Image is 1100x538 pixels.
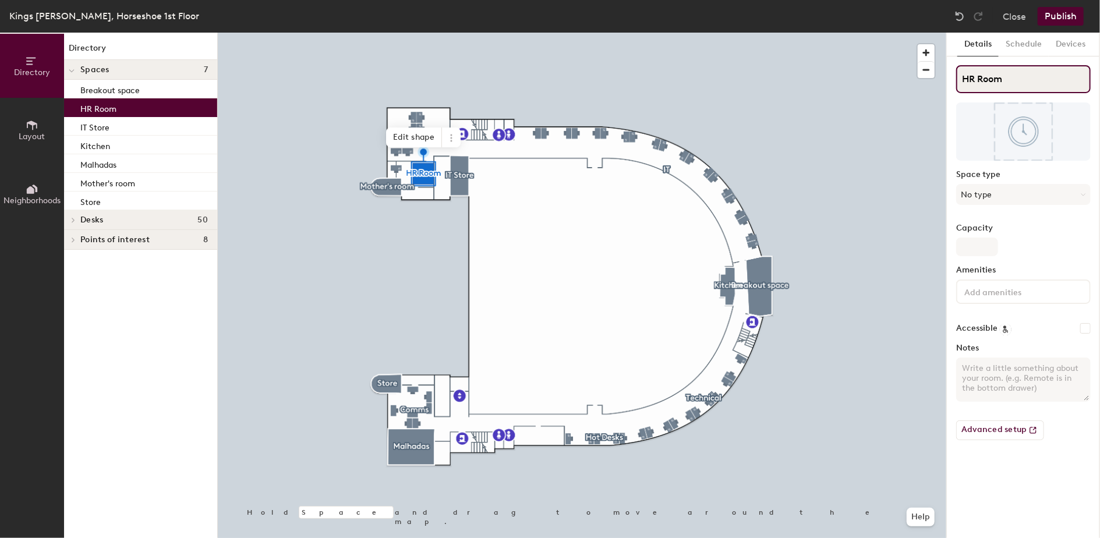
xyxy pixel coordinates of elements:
img: Redo [972,10,984,22]
button: Close [1003,7,1026,26]
p: Mother's room [80,175,135,189]
button: Details [957,33,999,56]
label: Amenities [956,266,1091,275]
span: Desks [80,215,103,225]
span: Spaces [80,65,109,75]
button: No type [956,184,1091,205]
button: Publish [1038,7,1084,26]
label: Accessible [956,324,998,333]
p: HR Room [80,101,116,114]
button: Advanced setup [956,420,1044,440]
button: Schedule [999,33,1049,56]
img: Undo [954,10,965,22]
span: Points of interest [80,235,150,245]
label: Notes [956,344,1091,353]
label: Space type [956,170,1091,179]
span: Neighborhoods [3,196,61,206]
span: 8 [203,235,208,245]
span: 7 [204,65,208,75]
p: Malhadas [80,157,116,170]
label: Capacity [956,224,1091,233]
p: Kitchen [80,138,110,151]
button: Help [907,508,935,526]
span: Edit shape [386,128,442,147]
div: Kings [PERSON_NAME], Horseshoe 1st Floor [9,9,199,23]
p: Store [80,194,101,207]
span: Directory [14,68,50,77]
p: Breakout space [80,82,140,95]
span: Layout [19,132,45,141]
span: 50 [197,215,208,225]
img: The space named HR Room [956,102,1091,161]
p: IT Store [80,119,109,133]
h1: Directory [64,42,217,60]
input: Add amenities [962,284,1067,298]
button: Devices [1049,33,1092,56]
